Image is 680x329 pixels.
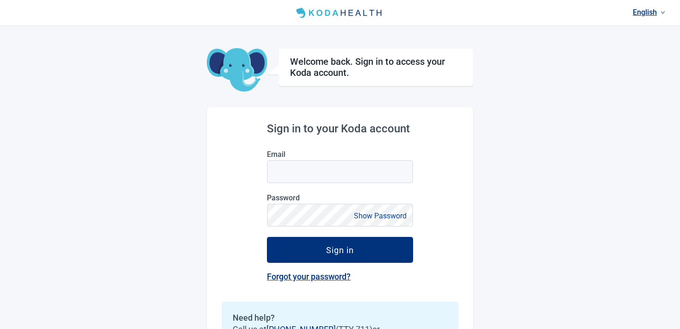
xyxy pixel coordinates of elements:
[629,5,669,20] a: Current language: English
[233,313,447,323] h2: Need help?
[326,245,354,255] div: Sign in
[267,237,413,263] button: Sign in
[661,10,665,15] span: down
[267,193,413,202] label: Password
[267,122,413,135] h2: Sign in to your Koda account
[351,210,409,222] button: Show Password
[290,56,462,78] h1: Welcome back. Sign in to access your Koda account.
[292,6,388,20] img: Koda Health
[267,272,351,281] a: Forgot your password?
[267,150,413,159] label: Email
[207,48,267,93] img: Koda Elephant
